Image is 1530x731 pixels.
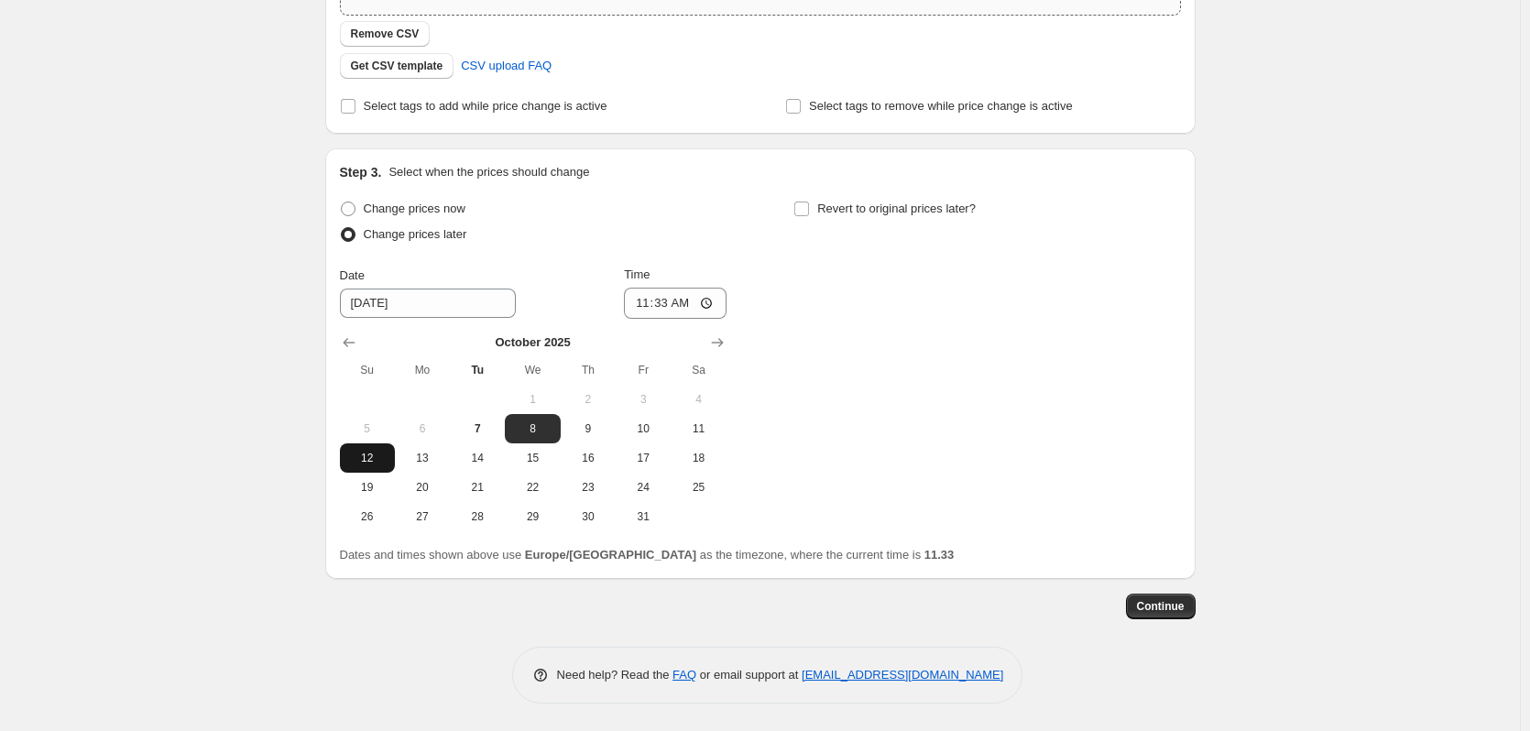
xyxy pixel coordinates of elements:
[623,451,663,465] span: 17
[623,363,663,377] span: Fr
[402,509,443,524] span: 27
[802,668,1003,682] a: [EMAIL_ADDRESS][DOMAIN_NAME]
[616,355,671,385] th: Friday
[671,385,726,414] button: Saturday October 4 2025
[624,267,650,281] span: Time
[616,473,671,502] button: Friday October 24 2025
[364,202,465,215] span: Change prices now
[671,355,726,385] th: Saturday
[616,414,671,443] button: Friday October 10 2025
[809,99,1073,113] span: Select tags to remove while price change is active
[340,355,395,385] th: Sunday
[525,548,696,562] b: Europe/[GEOGRAPHIC_DATA]
[340,53,454,79] button: Get CSV template
[568,363,608,377] span: Th
[624,288,727,319] input: 12:00
[340,289,516,318] input: 10/7/2025
[678,421,718,436] span: 11
[351,27,420,41] span: Remove CSV
[678,363,718,377] span: Sa
[616,385,671,414] button: Friday October 3 2025
[505,414,560,443] button: Wednesday October 8 2025
[568,421,608,436] span: 9
[402,451,443,465] span: 13
[457,451,497,465] span: 14
[623,421,663,436] span: 10
[340,443,395,473] button: Sunday October 12 2025
[450,443,505,473] button: Tuesday October 14 2025
[457,421,497,436] span: 7
[505,385,560,414] button: Wednesday October 1 2025
[340,268,365,282] span: Date
[505,473,560,502] button: Wednesday October 22 2025
[340,414,395,443] button: Sunday October 5 2025
[671,443,726,473] button: Saturday October 18 2025
[395,502,450,531] button: Monday October 27 2025
[347,480,388,495] span: 19
[512,363,552,377] span: We
[347,421,388,436] span: 5
[512,509,552,524] span: 29
[561,502,616,531] button: Thursday October 30 2025
[678,392,718,407] span: 4
[561,385,616,414] button: Thursday October 2 2025
[347,509,388,524] span: 26
[561,443,616,473] button: Thursday October 16 2025
[623,392,663,407] span: 3
[450,51,563,81] a: CSV upload FAQ
[623,480,663,495] span: 24
[512,480,552,495] span: 22
[561,473,616,502] button: Thursday October 23 2025
[395,443,450,473] button: Monday October 13 2025
[678,480,718,495] span: 25
[395,414,450,443] button: Monday October 6 2025
[340,473,395,502] button: Sunday October 19 2025
[568,480,608,495] span: 23
[402,363,443,377] span: Mo
[672,668,696,682] a: FAQ
[568,509,608,524] span: 30
[457,509,497,524] span: 28
[450,355,505,385] th: Tuesday
[696,668,802,682] span: or email support at
[561,414,616,443] button: Thursday October 9 2025
[402,480,443,495] span: 20
[505,355,560,385] th: Wednesday
[450,414,505,443] button: Today Tuesday October 7 2025
[347,363,388,377] span: Su
[340,21,431,47] button: Remove CSV
[616,443,671,473] button: Friday October 17 2025
[557,668,673,682] span: Need help? Read the
[388,163,589,181] p: Select when the prices should change
[616,502,671,531] button: Friday October 31 2025
[505,443,560,473] button: Wednesday October 15 2025
[347,451,388,465] span: 12
[457,363,497,377] span: Tu
[340,548,955,562] span: Dates and times shown above use as the timezone, where the current time is
[505,502,560,531] button: Wednesday October 29 2025
[623,509,663,524] span: 31
[402,421,443,436] span: 6
[705,330,730,355] button: Show next month, November 2025
[461,57,552,75] span: CSV upload FAQ
[336,330,362,355] button: Show previous month, September 2025
[395,473,450,502] button: Monday October 20 2025
[364,99,607,113] span: Select tags to add while price change is active
[568,392,608,407] span: 2
[395,355,450,385] th: Monday
[561,355,616,385] th: Thursday
[671,473,726,502] button: Saturday October 25 2025
[512,451,552,465] span: 15
[817,202,976,215] span: Revert to original prices later?
[450,502,505,531] button: Tuesday October 28 2025
[678,451,718,465] span: 18
[512,392,552,407] span: 1
[340,502,395,531] button: Sunday October 26 2025
[351,59,443,73] span: Get CSV template
[450,473,505,502] button: Tuesday October 21 2025
[457,480,497,495] span: 21
[1137,599,1185,614] span: Continue
[364,227,467,241] span: Change prices later
[1126,594,1196,619] button: Continue
[568,451,608,465] span: 16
